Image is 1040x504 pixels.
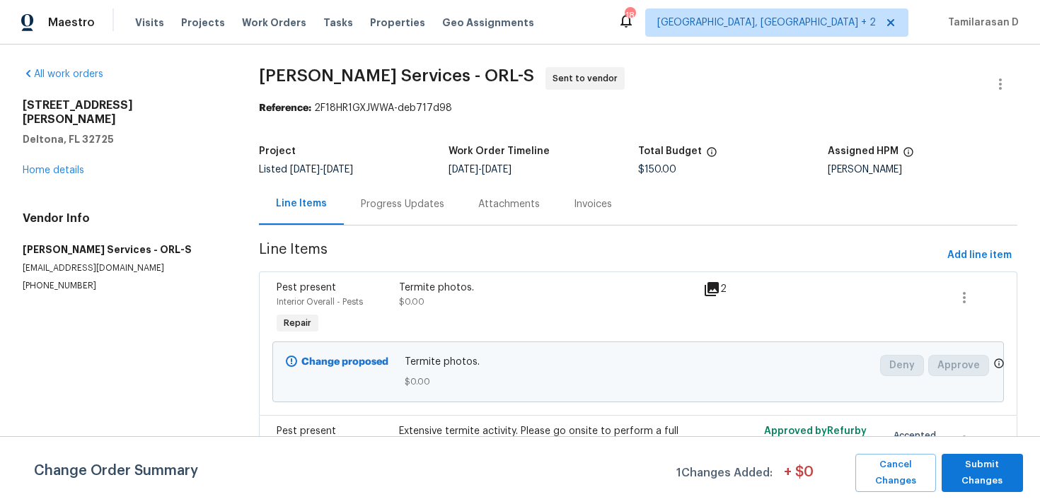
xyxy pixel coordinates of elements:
[23,262,225,274] p: [EMAIL_ADDRESS][DOMAIN_NAME]
[676,459,773,492] span: 1 Changes Added:
[574,197,612,211] div: Invoices
[23,280,225,292] p: [PHONE_NUMBER]
[242,16,306,30] span: Work Orders
[764,426,873,450] span: Approved by Refurby System User on
[828,146,899,156] h5: Assigned HPM
[290,165,353,175] span: -
[862,457,929,489] span: Cancel Changes
[942,454,1023,492] button: Submit Changes
[259,242,942,269] span: Line Items
[449,146,550,156] h5: Work Order Timeline
[323,165,353,175] span: [DATE]
[399,281,695,295] div: Termite photos.
[301,357,388,367] b: Change proposed
[949,457,1016,489] span: Submit Changes
[23,132,225,146] h5: Deltona, FL 32725
[405,375,872,389] span: $0.00
[278,316,317,330] span: Repair
[903,146,914,165] span: The hpm assigned to this work order.
[323,18,353,28] span: Tasks
[399,424,695,452] div: Extensive termite activity. Please go onsite to perform a full termite treatment
[259,146,296,156] h5: Project
[259,101,1017,115] div: 2F18HR1GXJWWA-deb717d98
[23,98,225,127] h2: [STREET_ADDRESS][PERSON_NAME]
[478,197,540,211] div: Attachments
[449,165,512,175] span: -
[947,247,1012,264] span: Add line item
[399,298,424,306] span: $0.00
[277,298,363,306] span: Interior Overall - Pests
[855,454,936,492] button: Cancel Changes
[638,146,702,156] h5: Total Budget
[135,16,164,30] span: Visits
[23,242,225,257] h5: [PERSON_NAME] Services - ORL-S
[706,146,717,165] span: The total cost of line items that have been proposed by Opendoor. This sum includes line items th...
[482,165,512,175] span: [DATE]
[880,355,924,376] button: Deny
[703,281,756,298] div: 2
[928,355,989,376] button: Approve
[276,197,327,211] div: Line Items
[894,428,942,443] span: Accepted
[370,16,425,30] span: Properties
[259,103,311,113] b: Reference:
[657,16,876,30] span: [GEOGRAPHIC_DATA], [GEOGRAPHIC_DATA] + 2
[259,165,353,175] span: Listed
[277,283,336,293] span: Pest present
[442,16,534,30] span: Geo Assignments
[181,16,225,30] span: Projects
[23,165,84,175] a: Home details
[942,16,1019,30] span: Tamilarasan D
[638,165,676,175] span: $150.00
[23,211,225,225] h4: Vendor Info
[277,426,336,436] span: Pest present
[259,67,534,84] span: [PERSON_NAME] Services - ORL-S
[993,358,1005,373] span: Only a market manager or an area construction manager can approve
[828,165,1017,175] div: [PERSON_NAME]
[34,454,198,492] span: Change Order Summary
[625,8,635,23] div: 18
[553,71,623,86] span: Sent to vendor
[784,465,814,492] span: + $ 0
[449,165,478,175] span: [DATE]
[290,165,320,175] span: [DATE]
[942,242,1017,269] button: Add line item
[361,197,444,211] div: Progress Updates
[405,355,872,369] span: Termite photos.
[23,69,103,79] a: All work orders
[48,16,95,30] span: Maestro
